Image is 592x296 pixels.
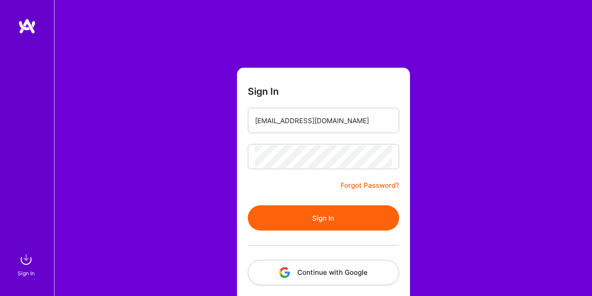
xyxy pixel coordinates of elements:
[341,180,399,191] a: Forgot Password?
[248,260,399,285] button: Continue with Google
[255,109,392,132] input: Email...
[18,18,36,34] img: logo
[248,86,279,97] h3: Sign In
[18,268,35,278] div: Sign In
[279,267,290,278] img: icon
[17,250,35,268] img: sign in
[19,250,35,278] a: sign inSign In
[248,205,399,231] button: Sign In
